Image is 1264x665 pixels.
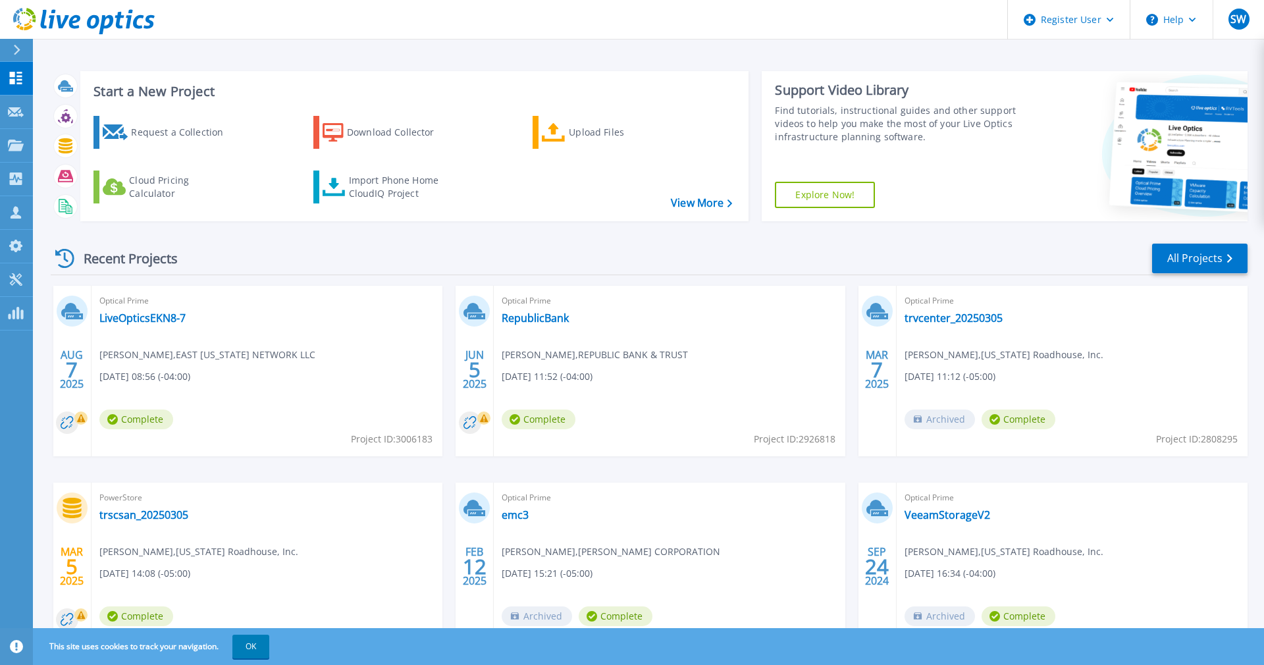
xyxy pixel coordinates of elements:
[775,182,875,208] a: Explore Now!
[66,364,78,375] span: 7
[66,561,78,572] span: 5
[864,346,889,394] div: MAR 2025
[1152,244,1248,273] a: All Projects
[59,543,84,591] div: MAR 2025
[905,508,990,521] a: VeeamStorageV2
[502,311,569,325] a: RepublicBank
[754,432,835,446] span: Project ID: 2926818
[905,369,995,384] span: [DATE] 11:12 (-05:00)
[99,410,173,429] span: Complete
[349,174,452,200] div: Import Phone Home CloudIQ Project
[502,348,688,362] span: [PERSON_NAME] , REPUBLIC BANK & TRUST
[905,348,1103,362] span: [PERSON_NAME] , [US_STATE] Roadhouse, Inc.
[99,294,434,308] span: Optical Prime
[99,369,190,384] span: [DATE] 08:56 (-04:00)
[351,432,433,446] span: Project ID: 3006183
[905,606,975,626] span: Archived
[51,242,196,275] div: Recent Projects
[462,346,487,394] div: JUN 2025
[99,508,188,521] a: trscsan_20250305
[463,561,487,572] span: 12
[347,119,452,146] div: Download Collector
[99,311,186,325] a: LiveOpticsEKN8-7
[129,174,234,200] div: Cloud Pricing Calculator
[905,566,995,581] span: [DATE] 16:34 (-04:00)
[864,543,889,591] div: SEP 2024
[99,566,190,581] span: [DATE] 14:08 (-05:00)
[865,561,889,572] span: 24
[93,116,240,149] a: Request a Collection
[469,364,481,375] span: 5
[502,566,592,581] span: [DATE] 15:21 (-05:00)
[93,84,732,99] h3: Start a New Project
[502,369,592,384] span: [DATE] 11:52 (-04:00)
[36,635,269,658] span: This site uses cookies to track your navigation.
[462,543,487,591] div: FEB 2025
[313,116,460,149] a: Download Collector
[502,294,837,308] span: Optical Prime
[232,635,269,658] button: OK
[533,116,679,149] a: Upload Files
[131,119,236,146] div: Request a Collection
[99,545,298,559] span: [PERSON_NAME] , [US_STATE] Roadhouse, Inc.
[579,606,652,626] span: Complete
[775,82,1022,99] div: Support Video Library
[502,606,572,626] span: Archived
[905,294,1240,308] span: Optical Prime
[905,491,1240,505] span: Optical Prime
[99,491,434,505] span: PowerStore
[59,346,84,394] div: AUG 2025
[982,410,1055,429] span: Complete
[871,364,883,375] span: 7
[569,119,674,146] div: Upload Files
[502,545,720,559] span: [PERSON_NAME] , [PERSON_NAME] CORPORATION
[905,410,975,429] span: Archived
[671,197,732,209] a: View More
[905,311,1003,325] a: trvcenter_20250305
[99,606,173,626] span: Complete
[1156,432,1238,446] span: Project ID: 2808295
[502,410,575,429] span: Complete
[905,545,1103,559] span: [PERSON_NAME] , [US_STATE] Roadhouse, Inc.
[502,491,837,505] span: Optical Prime
[982,606,1055,626] span: Complete
[93,171,240,203] a: Cloud Pricing Calculator
[502,508,529,521] a: emc3
[1230,14,1246,24] span: SW
[775,104,1022,144] div: Find tutorials, instructional guides and other support videos to help you make the most of your L...
[99,348,315,362] span: [PERSON_NAME] , EAST [US_STATE] NETWORK LLC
